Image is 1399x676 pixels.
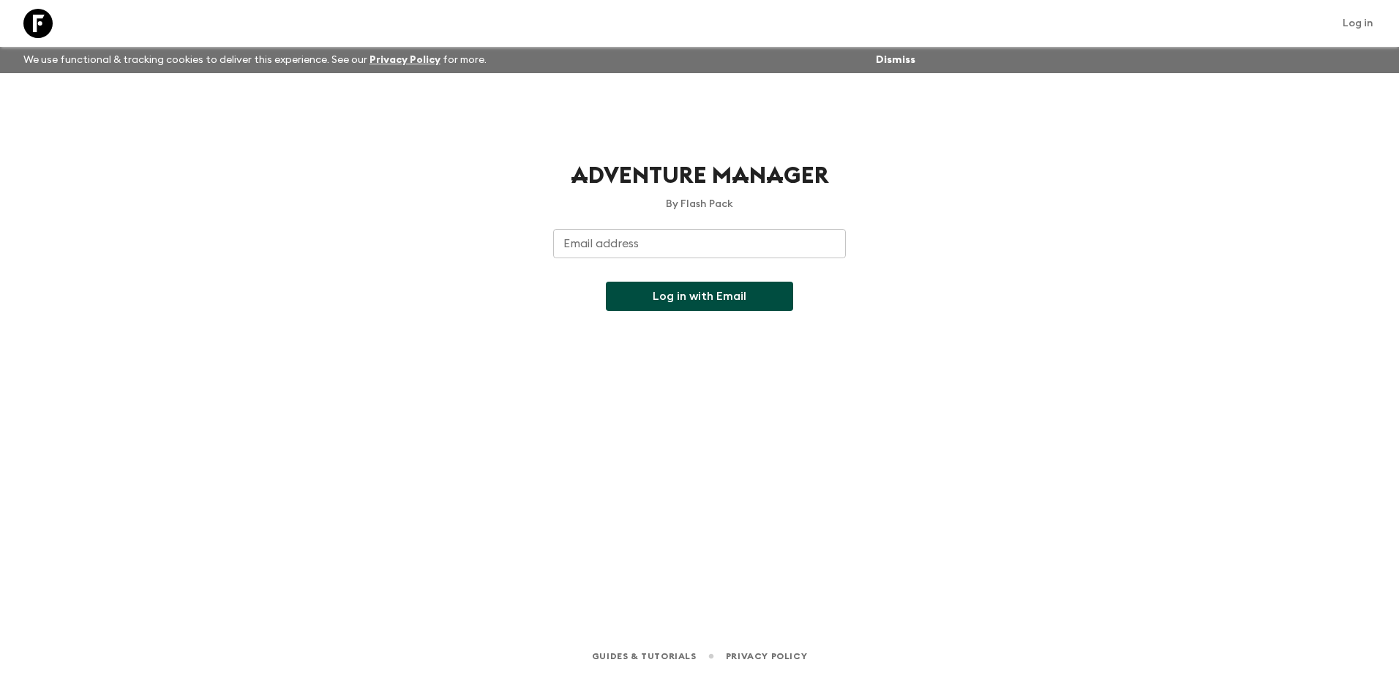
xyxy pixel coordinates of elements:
[18,47,492,73] p: We use functional & tracking cookies to deliver this experience. See our for more.
[1335,13,1381,34] a: Log in
[726,648,807,664] a: Privacy Policy
[553,197,846,211] p: By Flash Pack
[606,282,793,311] button: Log in with Email
[370,55,440,65] a: Privacy Policy
[553,161,846,191] h1: Adventure Manager
[592,648,697,664] a: Guides & Tutorials
[872,50,919,70] button: Dismiss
